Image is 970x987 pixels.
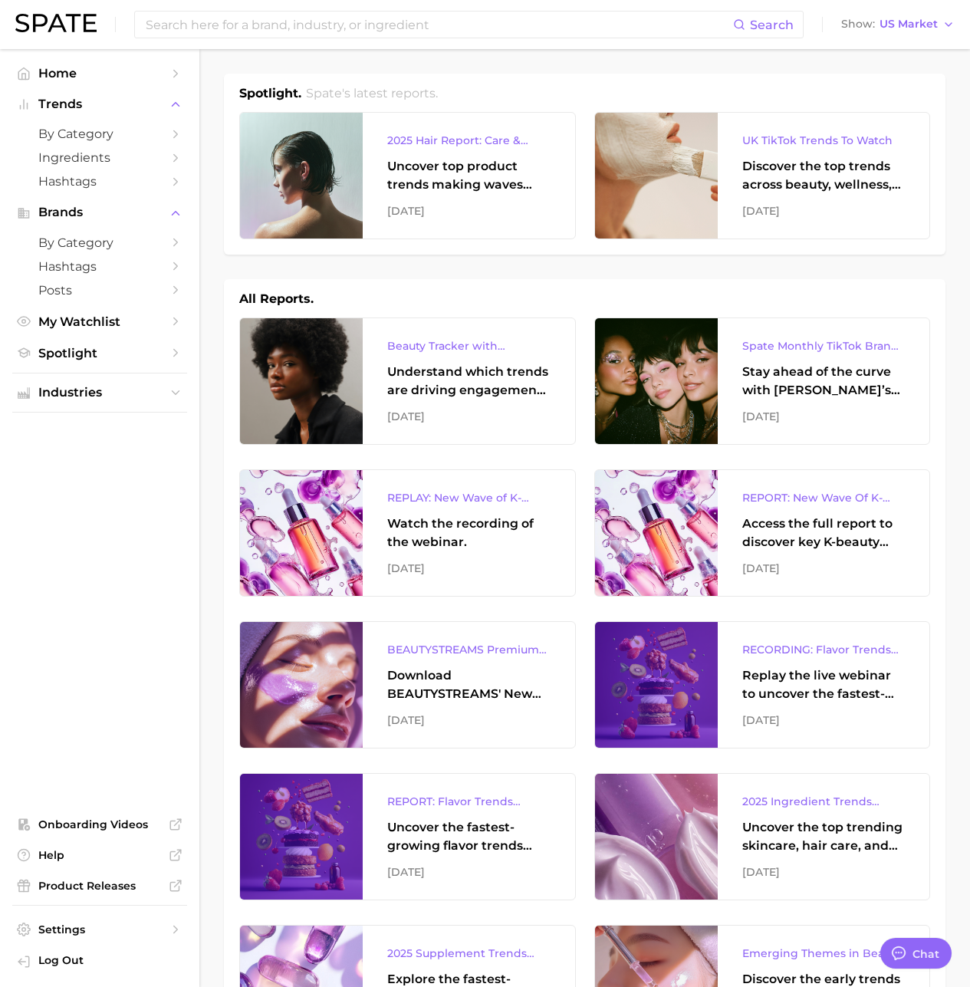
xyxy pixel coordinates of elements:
div: [DATE] [742,202,906,220]
button: Brands [12,201,187,224]
span: Brands [38,206,161,219]
button: ShowUS Market [837,15,958,35]
button: Trends [12,93,187,116]
div: [DATE] [387,202,551,220]
div: REPORT: Flavor Trends Decoded - What's New & What's Next According to TikTok & Google [387,792,551,811]
h1: All Reports. [239,290,314,308]
span: Help [38,848,161,862]
h2: Spate's latest reports. [306,84,438,103]
div: Download BEAUTYSTREAMS' New Wave of K-beauty Report. [387,666,551,703]
a: Spotlight [12,341,187,365]
span: Posts [38,283,161,298]
div: Access the full report to discover key K-beauty trends influencing [DATE] beauty market [742,515,906,551]
button: Industries [12,381,187,404]
div: [DATE] [387,863,551,881]
div: Emerging Themes in Beauty: Early Trend Signals with Big Potential [742,944,906,962]
a: Hashtags [12,169,187,193]
div: Watch the recording of the webinar. [387,515,551,551]
span: Hashtags [38,259,161,274]
a: Product Releases [12,874,187,897]
span: by Category [38,235,161,250]
a: UK TikTok Trends To WatchDiscover the top trends across beauty, wellness, and personal care on Ti... [594,112,931,239]
div: Uncover the top trending skincare, hair care, and body care ingredients capturing attention on Go... [742,818,906,855]
span: Show [841,20,875,28]
div: [DATE] [742,559,906,577]
a: 2025 Ingredient Trends Report: The Ingredients Defining Beauty in [DATE]Uncover the top trending ... [594,773,931,900]
a: Ingredients [12,146,187,169]
a: BEAUTYSTREAMS Premium K-beauty Trends ReportDownload BEAUTYSTREAMS' New Wave of K-beauty Report.[... [239,621,576,748]
a: 2025 Hair Report: Care & Styling ProductsUncover top product trends making waves across platforms... [239,112,576,239]
a: REPORT: Flavor Trends Decoded - What's New & What's Next According to TikTok & GoogleUncover the ... [239,773,576,900]
span: by Category [38,127,161,141]
div: [DATE] [387,407,551,426]
a: Help [12,844,187,867]
div: RECORDING: Flavor Trends Decoded - What's New & What's Next According to TikTok & Google [742,640,906,659]
div: Beauty Tracker with Popularity Index [387,337,551,355]
img: SPATE [15,14,97,32]
h1: Spotlight. [239,84,301,103]
a: My Watchlist [12,310,187,334]
span: Home [38,66,161,81]
a: Log out. Currently logged in with e-mail pryan@sharkninja.com. [12,949,187,975]
div: REPORT: New Wave Of K-Beauty: [GEOGRAPHIC_DATA]’s Trending Innovations In Skincare & Color Cosmetics [742,489,906,507]
div: Discover the top trends across beauty, wellness, and personal care on TikTok [GEOGRAPHIC_DATA]. [742,157,906,194]
div: Uncover top product trends making waves across platforms — along with key insights into benefits,... [387,157,551,194]
a: Posts [12,278,187,302]
span: Spotlight [38,346,161,360]
div: Spate Monthly TikTok Brands Tracker [742,337,906,355]
span: Settings [38,923,161,936]
span: Product Releases [38,879,161,893]
div: Stay ahead of the curve with [PERSON_NAME]’s latest monthly tracker, spotlighting the fastest-gro... [742,363,906,400]
div: 2025 Hair Report: Care & Styling Products [387,131,551,150]
div: Replay the live webinar to uncover the fastest-growing flavor trends and what they signal about e... [742,666,906,703]
span: Trends [38,97,161,111]
div: [DATE] [387,559,551,577]
span: Log Out [38,953,175,967]
div: [DATE] [742,407,906,426]
div: [DATE] [742,711,906,729]
div: REPLAY: New Wave of K-Beauty [387,489,551,507]
a: Spate Monthly TikTok Brands TrackerStay ahead of the curve with [PERSON_NAME]’s latest monthly tr... [594,317,931,445]
a: Hashtags [12,255,187,278]
div: Uncover the fastest-growing flavor trends and what they signal about evolving consumer tastes. [387,818,551,855]
a: Beauty Tracker with Popularity IndexUnderstand which trends are driving engagement across platfor... [239,317,576,445]
div: [DATE] [387,711,551,729]
a: Onboarding Videos [12,813,187,836]
input: Search here for a brand, industry, or ingredient [144,12,733,38]
div: UK TikTok Trends To Watch [742,131,906,150]
a: RECORDING: Flavor Trends Decoded - What's New & What's Next According to TikTok & GoogleReplay th... [594,621,931,748]
div: Understand which trends are driving engagement across platforms in the skin, hair, makeup, and fr... [387,363,551,400]
span: US Market [880,20,938,28]
a: by Category [12,231,187,255]
a: Settings [12,918,187,941]
span: Industries [38,386,161,400]
a: REPLAY: New Wave of K-BeautyWatch the recording of the webinar.[DATE] [239,469,576,597]
span: Onboarding Videos [38,818,161,831]
div: [DATE] [742,863,906,881]
div: 2025 Supplement Trends Report [387,944,551,962]
div: BEAUTYSTREAMS Premium K-beauty Trends Report [387,640,551,659]
span: My Watchlist [38,314,161,329]
span: Ingredients [38,150,161,165]
div: 2025 Ingredient Trends Report: The Ingredients Defining Beauty in [DATE] [742,792,906,811]
span: Search [750,18,794,32]
a: Home [12,61,187,85]
a: REPORT: New Wave Of K-Beauty: [GEOGRAPHIC_DATA]’s Trending Innovations In Skincare & Color Cosmet... [594,469,931,597]
a: by Category [12,122,187,146]
span: Hashtags [38,174,161,189]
